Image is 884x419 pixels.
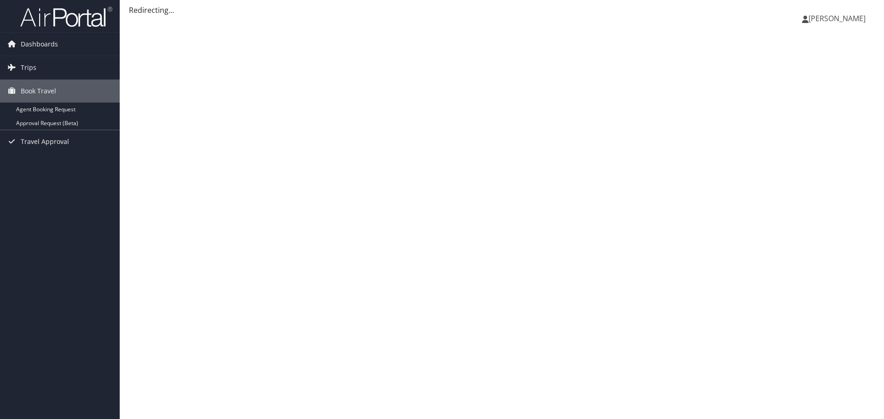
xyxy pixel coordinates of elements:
a: [PERSON_NAME] [802,5,875,32]
span: Dashboards [21,33,58,56]
span: [PERSON_NAME] [808,13,866,23]
span: Book Travel [21,80,56,103]
span: Travel Approval [21,130,69,153]
div: Redirecting... [129,5,875,16]
img: airportal-logo.png [20,6,112,28]
span: Trips [21,56,36,79]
